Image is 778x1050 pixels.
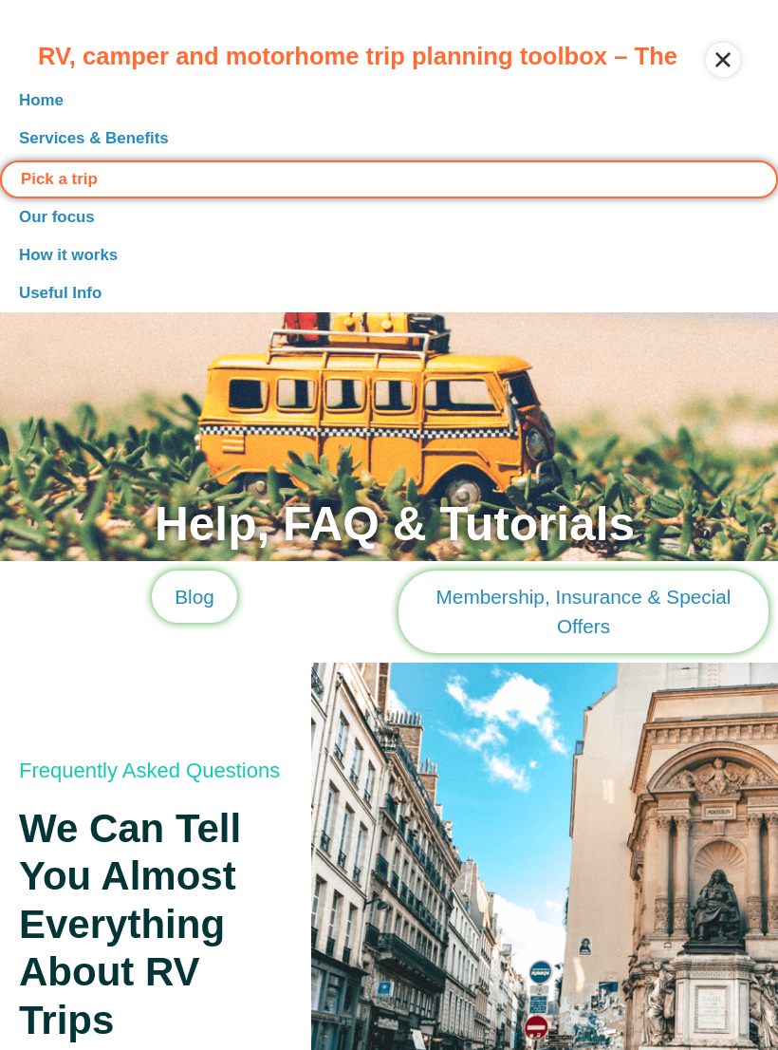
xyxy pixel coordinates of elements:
a: Membership, Insurance & Special Offers [398,571,769,652]
div: Menu Toggle [706,43,740,77]
h1: We can tell you Almost everything about RV trips [19,805,292,1044]
span: Membership, Insurance & Special Offers [421,582,746,641]
p: RV, camper and motorhome trip planning toolbox – The best ever created [38,38,703,111]
span: Blog [175,582,214,611]
h3: Frequently Asked Questions​ [19,755,292,786]
a: Blog [152,571,237,623]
